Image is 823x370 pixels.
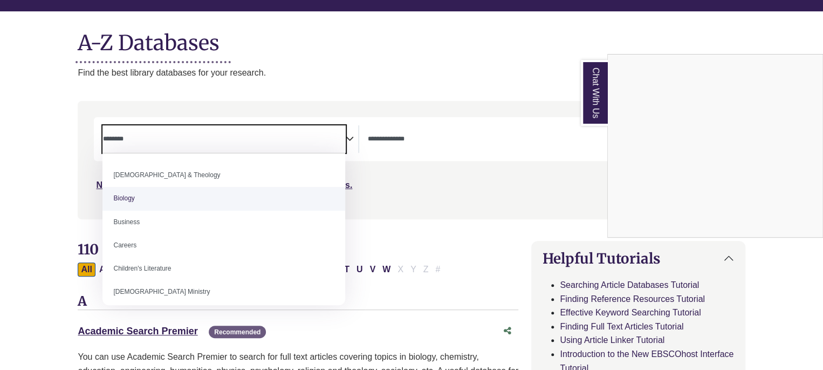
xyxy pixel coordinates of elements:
li: Business [102,211,345,234]
iframe: Chat Widget [608,55,822,237]
li: [DEMOGRAPHIC_DATA] Ministry [102,280,345,304]
li: Careers [102,234,345,257]
li: [DEMOGRAPHIC_DATA] & Theology [102,164,345,187]
a: Chat With Us [581,60,608,126]
li: Children's Literature [102,257,345,280]
li: Biology [102,187,345,210]
div: Chat With Us [607,54,823,238]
